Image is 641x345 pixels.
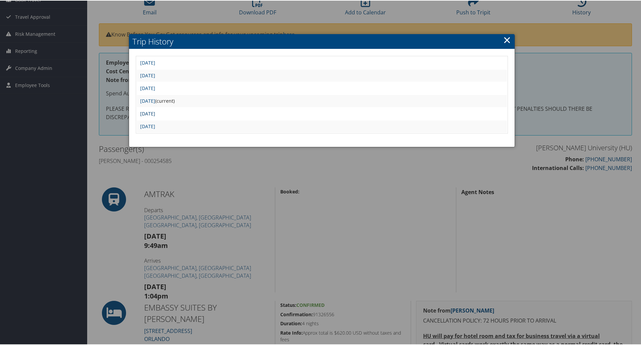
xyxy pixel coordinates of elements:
[140,84,155,91] a: [DATE]
[140,110,155,116] a: [DATE]
[140,59,155,65] a: [DATE]
[503,32,511,46] a: ×
[140,122,155,129] a: [DATE]
[140,97,155,103] a: [DATE]
[140,72,155,78] a: [DATE]
[129,33,515,48] h2: Trip History
[137,94,507,106] td: (current)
